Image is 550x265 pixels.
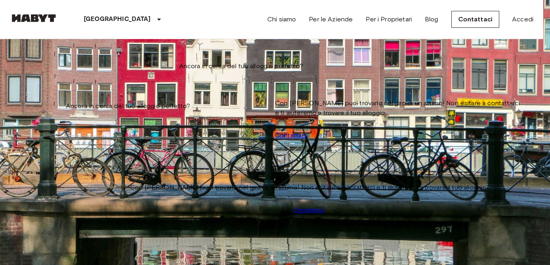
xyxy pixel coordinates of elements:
[84,15,151,24] p: [GEOGRAPHIC_DATA]
[451,11,500,28] a: Contattaci
[366,15,412,24] a: Per i Proprietari
[10,14,58,22] img: Habyt
[425,15,438,24] a: Blog
[267,15,296,24] a: Chi siamo
[512,15,533,24] a: Accedi
[130,183,488,192] span: Con [PERSON_NAME] puoi trovarlo nel giro di un attimo! Non esitare a contattarci e ti aiuteremo a...
[179,61,303,71] span: Ancora in cerca del tuo alloggio perfetto?
[293,205,325,215] a: Contattaci
[309,15,353,24] a: Per le Aziende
